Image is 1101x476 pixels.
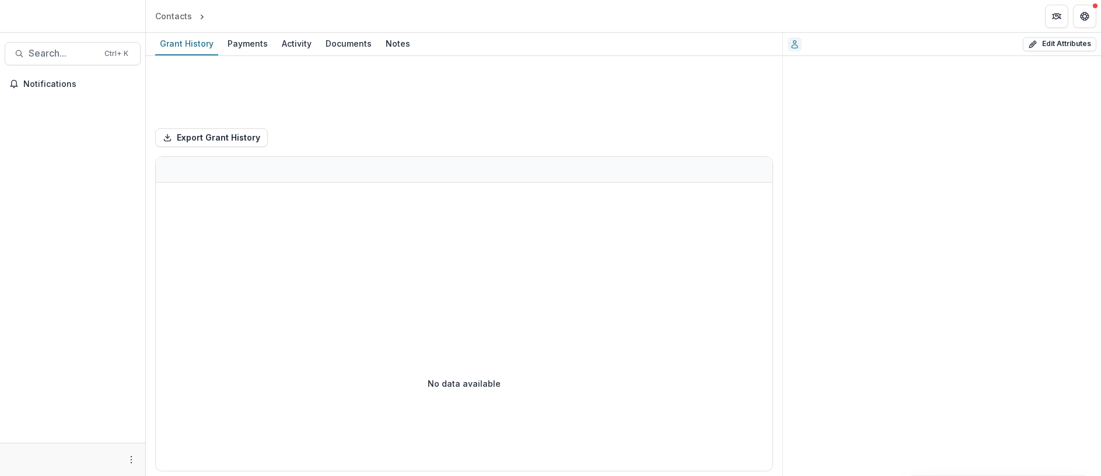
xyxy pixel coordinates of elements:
button: More [124,453,138,467]
a: Payments [223,33,272,55]
a: Notes [381,33,415,55]
div: Notes [381,35,415,52]
span: Search... [29,48,97,59]
div: Documents [321,35,376,52]
p: No data available [428,377,501,390]
span: Notifications [23,79,136,89]
button: Notifications [5,75,141,93]
button: Export Grant History [155,128,268,147]
div: Grant History [155,35,218,52]
div: Contacts [155,10,192,22]
button: Search... [5,42,141,65]
div: Activity [277,35,316,52]
button: Partners [1045,5,1068,28]
a: Contacts [151,8,197,24]
a: Activity [277,33,316,55]
a: Grant History [155,33,218,55]
div: Payments [223,35,272,52]
nav: breadcrumb [151,8,257,24]
button: Edit Attributes [1023,37,1096,51]
button: Get Help [1073,5,1096,28]
div: Ctrl + K [102,47,131,60]
a: Documents [321,33,376,55]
